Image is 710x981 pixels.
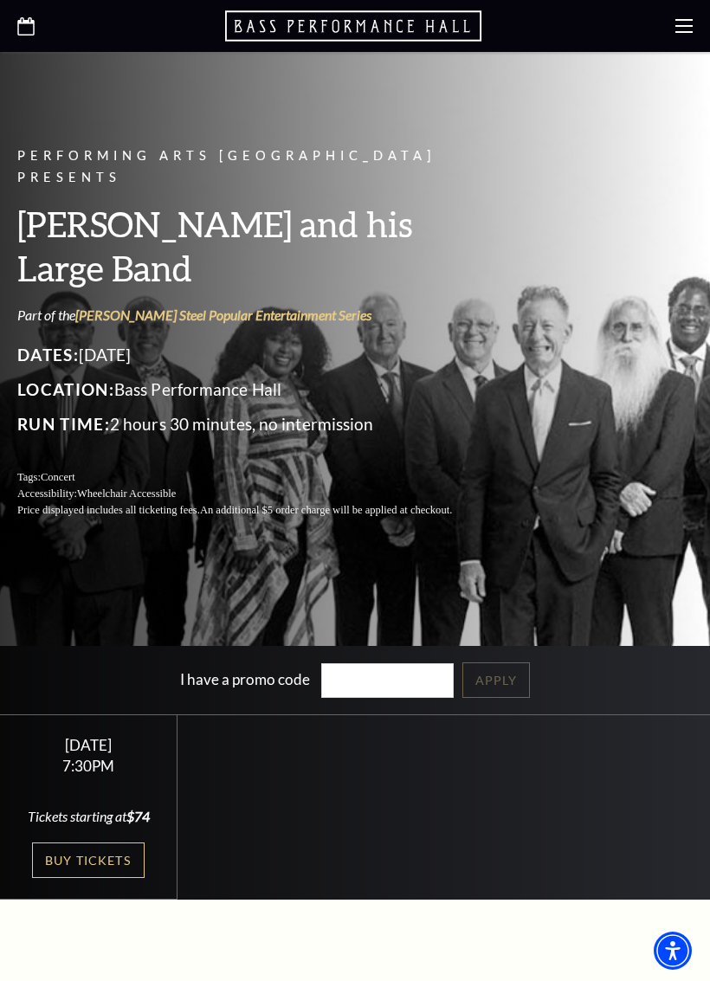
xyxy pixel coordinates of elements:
div: 7:30PM [21,758,157,773]
h3: [PERSON_NAME] and his Large Band [17,202,494,290]
p: [DATE] [17,341,494,369]
span: $74 [126,808,150,824]
span: An additional $5 order charge will be applied at checkout. [200,504,452,516]
p: Bass Performance Hall [17,376,494,403]
div: Accessibility Menu [654,932,692,970]
span: Concert [41,471,75,483]
a: Open this option [225,9,485,43]
p: Tags: [17,469,494,486]
label: I have a promo code [180,669,310,687]
span: Wheelchair Accessible [77,487,176,500]
p: Accessibility: [17,486,494,502]
span: Run Time: [17,414,110,434]
div: [DATE] [21,736,157,754]
span: Location: [17,379,114,399]
a: Buy Tickets [32,842,145,878]
a: Open this option [17,17,35,35]
p: Price displayed includes all ticketing fees. [17,502,494,519]
p: Performing Arts [GEOGRAPHIC_DATA] Presents [17,145,494,189]
a: Irwin Steel Popular Entertainment Series - open in a new tab [75,307,371,323]
p: Part of the [17,306,494,325]
div: Tickets starting at [21,807,157,826]
span: Dates: [17,345,79,365]
p: 2 hours 30 minutes, no intermission [17,410,494,438]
